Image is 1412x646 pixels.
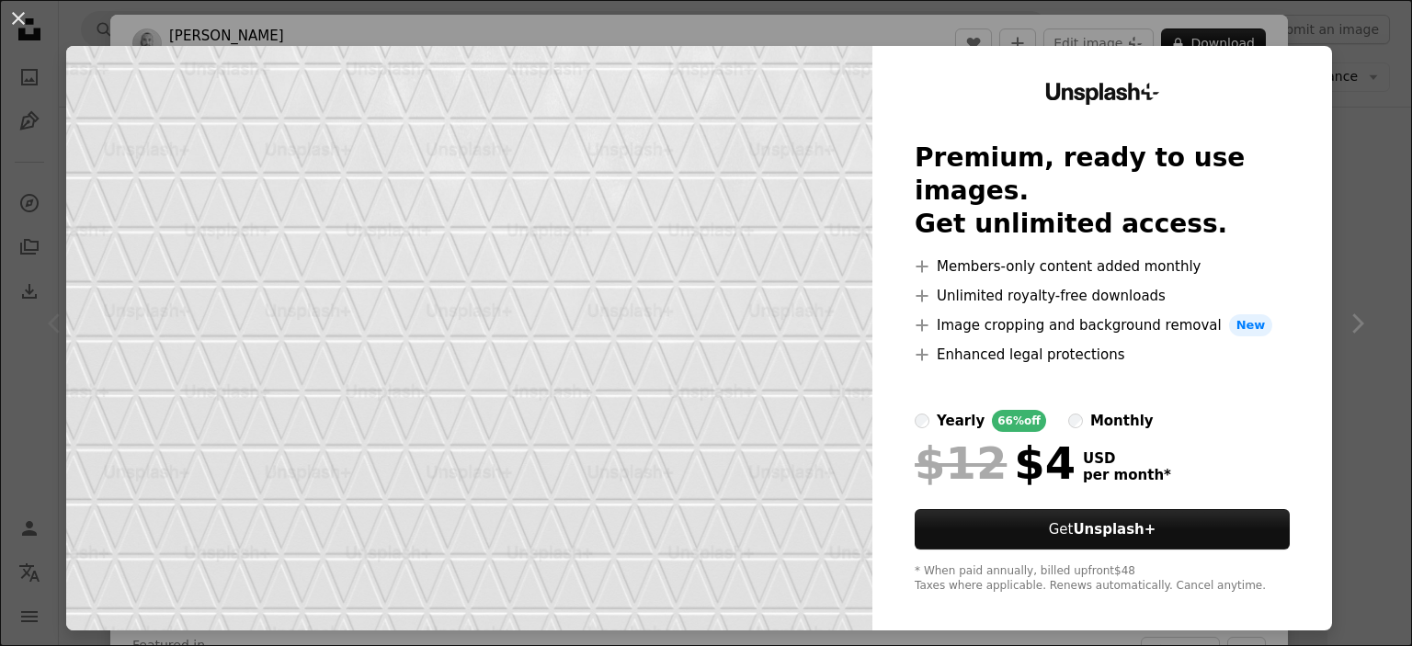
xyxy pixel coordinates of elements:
span: New [1229,314,1273,336]
input: yearly66%off [915,414,929,428]
li: Unlimited royalty-free downloads [915,285,1290,307]
h2: Premium, ready to use images. Get unlimited access. [915,142,1290,241]
span: per month * [1083,467,1171,483]
input: monthly [1068,414,1083,428]
li: Enhanced legal protections [915,344,1290,366]
div: yearly [937,410,985,432]
li: Image cropping and background removal [915,314,1290,336]
div: * When paid annually, billed upfront $48 Taxes where applicable. Renews automatically. Cancel any... [915,564,1290,594]
strong: Unsplash+ [1073,521,1156,538]
div: 66% off [992,410,1046,432]
span: USD [1083,450,1171,467]
button: GetUnsplash+ [915,509,1290,550]
li: Members-only content added monthly [915,255,1290,278]
span: $12 [915,439,1007,487]
div: $4 [915,439,1076,487]
div: monthly [1090,410,1154,432]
